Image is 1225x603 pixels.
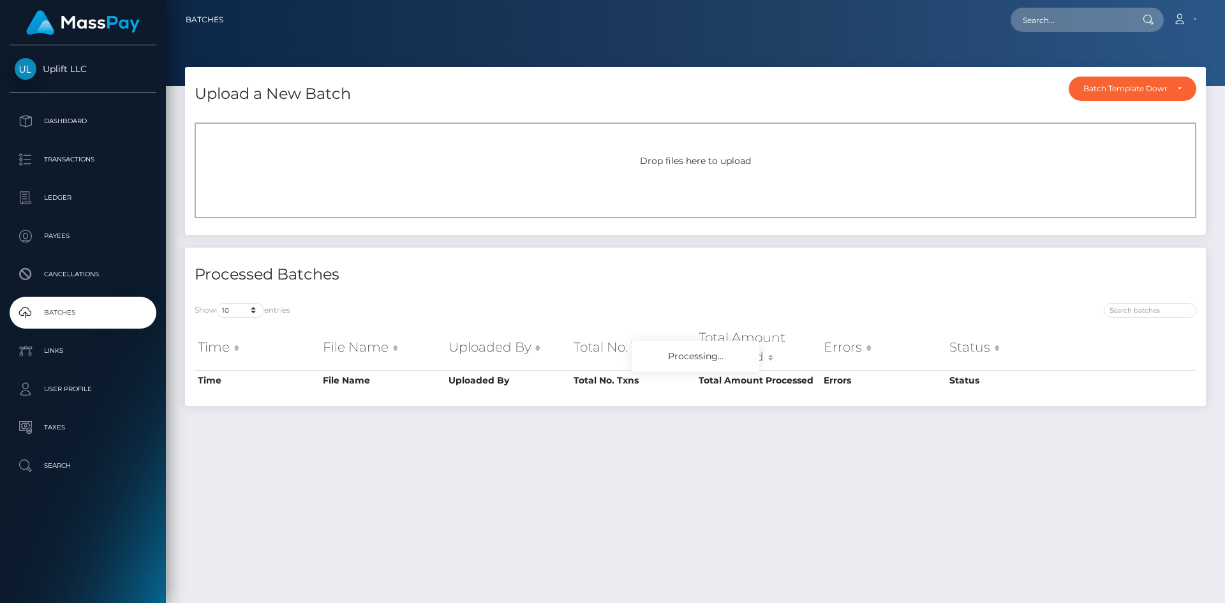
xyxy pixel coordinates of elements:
label: Show entries [195,303,290,318]
a: Transactions [10,144,156,175]
th: Time [195,325,320,370]
span: Drop files here to upload [640,155,751,167]
a: Links [10,335,156,367]
button: Batch Template Download [1069,77,1196,101]
h4: Upload a New Batch [195,83,351,105]
p: Search [15,456,151,475]
th: File Name [320,325,445,370]
p: Links [15,341,151,361]
th: Total No. Txns [570,370,695,391]
img: Uplift LLC [15,58,36,80]
a: Ledger [10,182,156,214]
a: Payees [10,220,156,252]
input: Search... [1011,8,1131,32]
th: Total No. Txns [570,325,695,370]
input: Search batches [1104,303,1196,318]
div: Batch Template Download [1083,84,1167,94]
p: Dashboard [15,112,151,131]
p: Ledger [15,188,151,207]
a: Batches [186,6,223,33]
th: Total Amount Processed [695,325,820,370]
p: Transactions [15,150,151,169]
th: Status [946,325,1071,370]
p: Payees [15,227,151,246]
a: Batches [10,297,156,329]
th: Errors [820,325,946,370]
th: Uploaded By [445,325,570,370]
span: Uplift LLC [10,63,156,75]
th: Errors [820,370,946,391]
th: Time [195,370,320,391]
a: Cancellations [10,258,156,290]
p: Taxes [15,418,151,437]
p: Batches [15,303,151,322]
th: Status [946,370,1071,391]
a: Taxes [10,412,156,443]
h4: Processed Batches [195,264,686,286]
a: Search [10,450,156,482]
img: MassPay Logo [26,10,140,35]
a: User Profile [10,373,156,405]
div: Processing... [632,341,759,372]
th: Uploaded By [445,370,570,391]
select: Showentries [216,303,264,318]
th: File Name [320,370,445,391]
a: Dashboard [10,105,156,137]
p: Cancellations [15,265,151,284]
th: Total Amount Processed [695,370,820,391]
p: User Profile [15,380,151,399]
